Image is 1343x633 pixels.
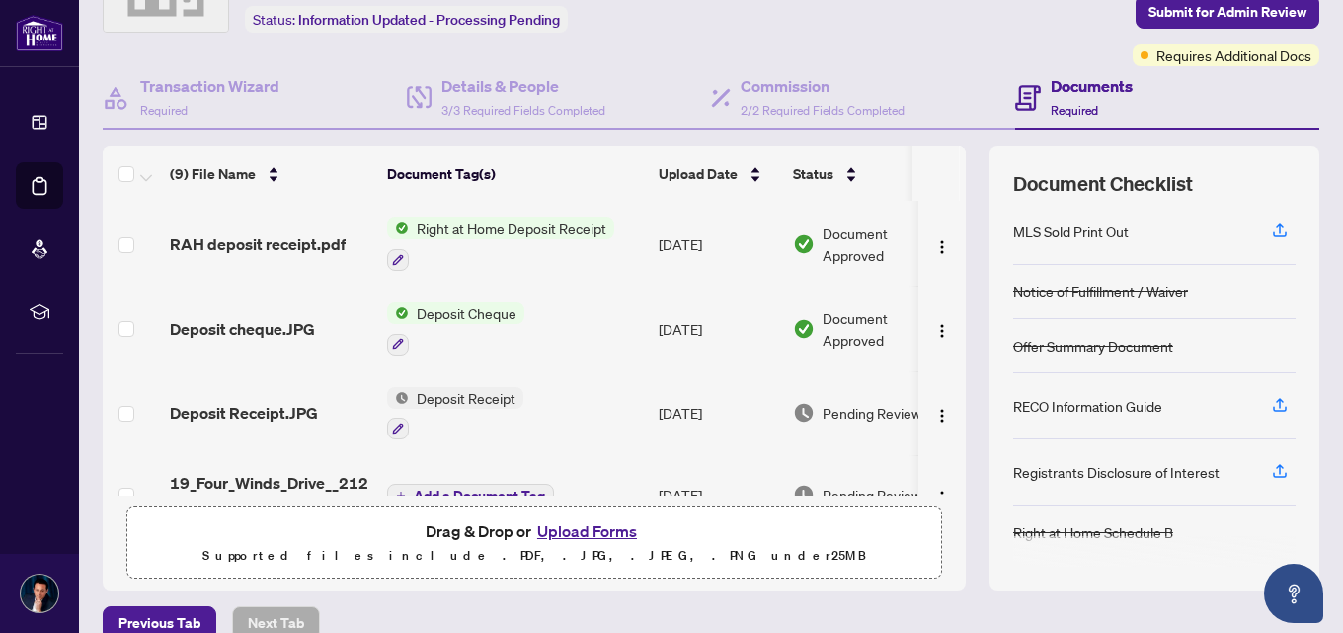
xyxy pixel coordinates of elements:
span: Pending Review [823,402,921,424]
div: RECO Information Guide [1013,395,1162,417]
img: Status Icon [387,387,409,409]
button: Upload Forms [531,518,643,544]
img: Logo [934,323,950,339]
button: Logo [926,313,958,345]
td: [DATE] [651,286,785,371]
span: 3/3 Required Fields Completed [441,103,605,118]
span: Right at Home Deposit Receipt [409,217,614,239]
img: Logo [934,239,950,255]
img: Document Status [793,484,815,506]
h4: Commission [741,74,905,98]
span: (9) File Name [170,163,256,185]
span: plus [396,491,406,501]
img: Logo [934,408,950,424]
img: Document Status [793,233,815,255]
button: Add a Document Tag [387,482,554,508]
span: Deposit Cheque [409,302,524,324]
h4: Details & People [441,74,605,98]
img: Profile Icon [21,575,58,612]
div: Notice of Fulfillment / Waiver [1013,280,1188,302]
span: 2/2 Required Fields Completed [741,103,905,118]
span: Deposit cheque.JPG [170,317,315,341]
img: Document Status [793,318,815,340]
span: Information Updated - Processing Pending [298,11,560,29]
span: Drag & Drop orUpload FormsSupported files include .PDF, .JPG, .JPEG, .PNG under25MB [127,507,941,580]
h4: Transaction Wizard [140,74,279,98]
td: [DATE] [651,455,785,534]
button: Status IconDeposit Cheque [387,302,524,356]
th: Status [785,146,953,201]
td: [DATE] [651,371,785,456]
div: Offer Summary Document [1013,335,1173,356]
h4: Documents [1051,74,1133,98]
div: MLS Sold Print Out [1013,220,1129,242]
img: logo [16,15,63,51]
td: [DATE] [651,201,785,286]
p: Supported files include .PDF, .JPG, .JPEG, .PNG under 25 MB [139,544,929,568]
button: Add a Document Tag [387,484,554,508]
img: Status Icon [387,217,409,239]
button: Status IconRight at Home Deposit Receipt [387,217,614,271]
button: Logo [926,479,958,511]
button: Open asap [1264,564,1323,623]
div: Status: [245,6,568,33]
span: Pending Review [823,484,921,506]
span: Requires Additional Docs [1156,44,1311,66]
div: Right at Home Schedule B [1013,521,1173,543]
span: 19_Four_Winds_Drive__212_2025-07-15_20_19_01022.pdf [170,471,371,518]
span: Drag & Drop or [426,518,643,544]
span: Deposit Receipt [409,387,523,409]
span: Required [140,103,188,118]
th: Upload Date [651,146,785,201]
span: RAH deposit receipt.pdf [170,232,346,256]
span: Upload Date [659,163,738,185]
div: Registrants Disclosure of Interest [1013,461,1220,483]
span: Status [793,163,833,185]
span: Add a Document Tag [414,489,545,503]
img: Logo [934,490,950,506]
span: Document Approved [823,222,945,266]
button: Logo [926,228,958,260]
span: Required [1051,103,1098,118]
img: Document Status [793,402,815,424]
th: Document Tag(s) [379,146,651,201]
th: (9) File Name [162,146,379,201]
button: Logo [926,397,958,429]
span: Document Checklist [1013,170,1193,198]
span: Document Approved [823,307,945,351]
span: Deposit Receipt.JPG [170,401,318,425]
button: Status IconDeposit Receipt [387,387,523,440]
img: Status Icon [387,302,409,324]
